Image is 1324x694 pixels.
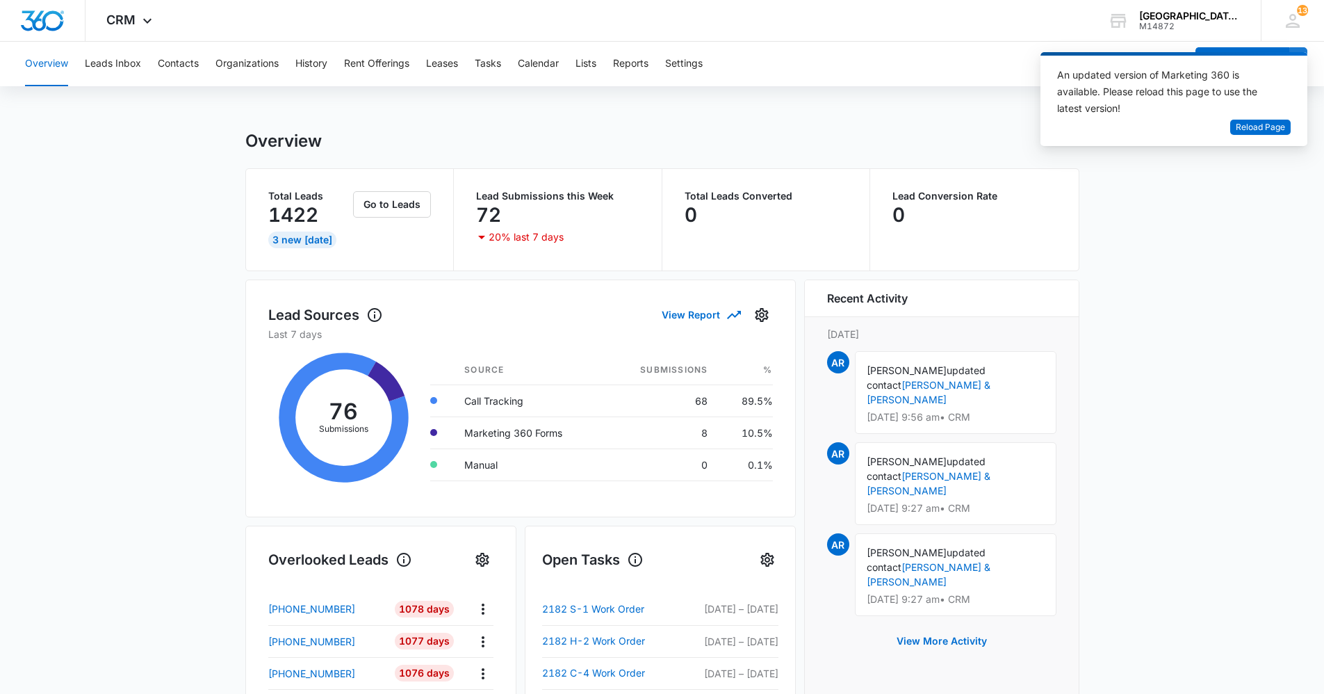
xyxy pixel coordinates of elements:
button: Calendar [518,42,559,86]
button: Actions [472,631,493,652]
p: 0 [892,204,905,226]
div: An updated version of Marketing 360 is available. Please reload this page to use the latest version! [1057,67,1274,117]
td: 8 [605,417,719,449]
p: [PHONE_NUMBER] [268,602,355,616]
button: Actions [472,598,493,620]
span: [PERSON_NAME] [867,364,947,376]
p: [DATE] 9:56 am • CRM [867,412,1045,422]
span: [PERSON_NAME] [867,547,947,558]
th: Source [453,355,605,385]
button: Actions [472,663,493,684]
span: AR [827,351,849,373]
button: Contacts [158,42,199,86]
button: View Report [662,302,739,327]
div: notifications count [1297,5,1308,16]
td: 10.5% [719,417,772,449]
td: 68 [605,385,719,417]
button: Go to Leads [353,191,431,218]
button: Tasks [475,42,501,86]
p: [DATE] [827,327,1056,341]
th: Submissions [605,355,719,385]
h1: Overview [245,131,322,152]
h1: Overlooked Leads [268,549,412,570]
span: AR [827,533,849,556]
a: [PERSON_NAME] & [PERSON_NAME] [867,379,990,405]
p: Total Leads [268,191,351,201]
span: AR [827,442,849,465]
p: Last 7 days [268,327,773,341]
p: [PHONE_NUMBER] [268,666,355,681]
span: 13 [1297,5,1308,16]
a: 2182 H-2 Work Order [542,633,679,649]
div: 1076 Days [395,665,454,681]
a: [PHONE_NUMBER] [268,666,385,681]
a: [PHONE_NUMBER] [268,602,385,616]
td: Manual [453,449,605,481]
p: 0 [685,204,697,226]
td: Call Tracking [453,385,605,417]
button: Reports [613,42,648,86]
div: 3 New [DATE] [268,232,336,248]
p: [DATE] – [DATE] [679,666,778,681]
a: 2182 C-4 Work Order [542,665,679,681]
button: Reload Page [1230,120,1291,136]
p: 72 [476,204,501,226]
div: account name [1139,10,1241,22]
button: Settings [665,42,703,86]
span: Reload Page [1236,121,1285,134]
td: Marketing 360 Forms [453,417,605,449]
a: [PERSON_NAME] & [PERSON_NAME] [867,470,990,497]
p: [DATE] 9:27 am • CRM [867,595,1045,604]
p: Total Leads Converted [685,191,848,201]
p: [DATE] 9:27 am • CRM [867,503,1045,513]
button: Lists [575,42,596,86]
a: 2182 S-1 Work Order [542,601,679,618]
th: % [719,355,772,385]
p: [DATE] – [DATE] [679,634,778,649]
button: History [295,42,327,86]
button: View More Activity [883,624,1001,658]
h1: Lead Sources [268,305,383,325]
button: Leases [426,42,458,86]
h6: Recent Activity [827,290,908,307]
a: [PERSON_NAME] & [PERSON_NAME] [867,561,990,588]
button: Settings [751,304,773,326]
h1: Open Tasks [542,549,644,570]
p: [PHONE_NUMBER] [268,634,355,649]
div: 1078 Days [395,601,454,618]
span: [PERSON_NAME] [867,455,947,467]
td: 0.1% [719,449,772,481]
p: 20% last 7 days [489,232,564,242]
button: Add Contact [1195,47,1289,81]
button: Settings [756,549,778,571]
span: CRM [106,13,136,27]
td: 89.5% [719,385,772,417]
div: account id [1139,22,1241,31]
p: 1422 [268,204,318,226]
button: Settings [471,549,493,571]
button: Overview [25,42,68,86]
p: Lead Submissions this Week [476,191,639,201]
p: [DATE] – [DATE] [679,602,778,616]
p: Lead Conversion Rate [892,191,1056,201]
button: Organizations [215,42,279,86]
a: [PHONE_NUMBER] [268,634,385,649]
a: Go to Leads [353,198,431,210]
div: 1077 Days [395,633,454,649]
td: 0 [605,449,719,481]
button: Rent Offerings [344,42,409,86]
button: Leads Inbox [85,42,141,86]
